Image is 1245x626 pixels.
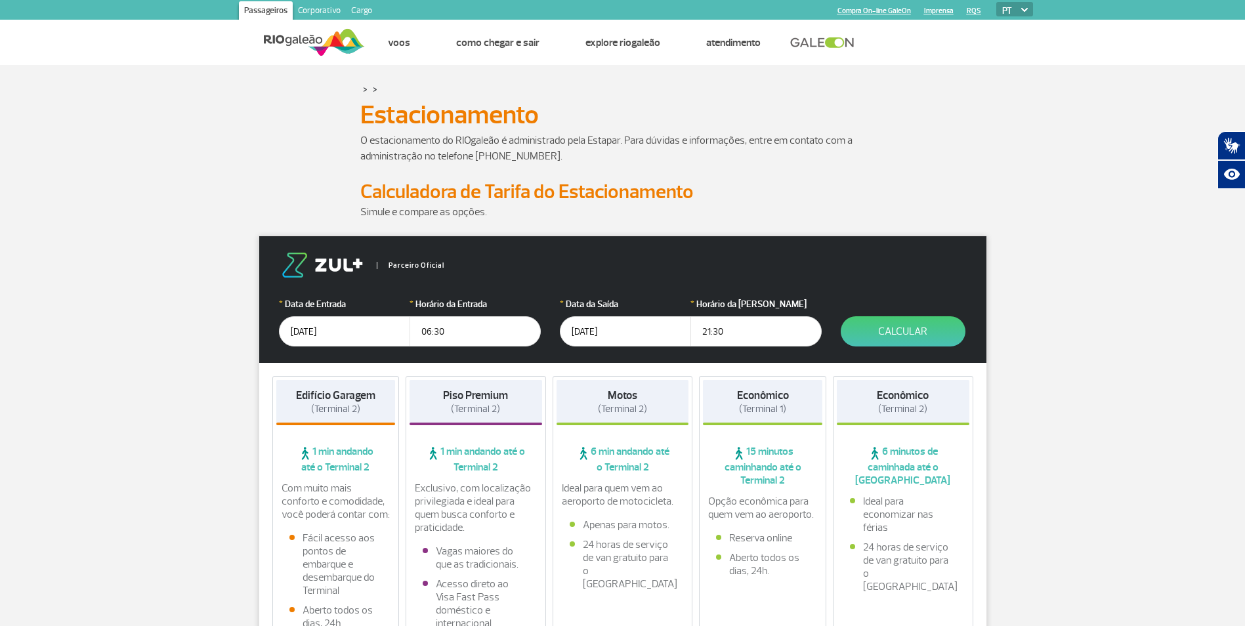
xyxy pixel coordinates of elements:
[837,445,969,487] span: 6 minutos de caminhada até o [GEOGRAPHIC_DATA]
[708,495,817,521] p: Opção econômica para quem vem ao aeroporto.
[279,253,366,278] img: logo-zul.png
[837,7,911,15] a: Compra On-line GaleOn
[585,36,660,49] a: Explore RIOgaleão
[570,538,676,591] li: 24 horas de serviço de van gratuito para o [GEOGRAPHIC_DATA]
[850,495,956,534] li: Ideal para economizar nas férias
[279,297,410,311] label: Data de Entrada
[560,316,691,346] input: dd/mm/aaaa
[967,7,981,15] a: RQS
[410,316,541,346] input: hh:mm
[1217,131,1245,189] div: Plugin de acessibilidade da Hand Talk.
[360,180,885,204] h2: Calculadora de Tarifa do Estacionamento
[360,204,885,220] p: Simule e compare as opções.
[346,1,377,22] a: Cargo
[690,316,822,346] input: hh:mm
[1217,160,1245,189] button: Abrir recursos assistivos.
[279,316,410,346] input: dd/mm/aaaa
[608,388,637,402] strong: Motos
[1217,131,1245,160] button: Abrir tradutor de língua de sinais.
[373,81,377,96] a: >
[877,388,929,402] strong: Econômico
[377,262,444,269] span: Parceiro Oficial
[841,316,965,346] button: Calcular
[924,7,954,15] a: Imprensa
[598,403,647,415] span: (Terminal 2)
[706,36,761,49] a: Atendimento
[562,482,684,508] p: Ideal para quem vem ao aeroporto de motocicleta.
[690,297,822,311] label: Horário da [PERSON_NAME]
[410,297,541,311] label: Horário da Entrada
[239,1,293,22] a: Passageiros
[415,482,537,534] p: Exclusivo, com localização privilegiada e ideal para quem busca conforto e praticidade.
[282,482,390,521] p: Com muito mais conforto e comodidade, você poderá contar com:
[703,445,822,487] span: 15 minutos caminhando até o Terminal 2
[360,133,885,164] p: O estacionamento do RIOgaleão é administrado pela Estapar. Para dúvidas e informações, entre em c...
[410,445,542,474] span: 1 min andando até o Terminal 2
[560,297,691,311] label: Data da Saída
[388,36,410,49] a: Voos
[363,81,368,96] a: >
[739,403,786,415] span: (Terminal 1)
[289,532,383,597] li: Fácil acesso aos pontos de embarque e desembarque do Terminal
[423,545,529,571] li: Vagas maiores do que as tradicionais.
[737,388,789,402] strong: Econômico
[850,541,956,593] li: 24 horas de serviço de van gratuito para o [GEOGRAPHIC_DATA]
[276,445,396,474] span: 1 min andando até o Terminal 2
[451,403,500,415] span: (Terminal 2)
[878,403,927,415] span: (Terminal 2)
[716,532,809,545] li: Reserva online
[716,551,809,577] li: Aberto todos os dias, 24h.
[456,36,539,49] a: Como chegar e sair
[311,403,360,415] span: (Terminal 2)
[570,518,676,532] li: Apenas para motos.
[293,1,346,22] a: Corporativo
[296,388,375,402] strong: Edifício Garagem
[443,388,508,402] strong: Piso Premium
[360,104,885,126] h1: Estacionamento
[557,445,689,474] span: 6 min andando até o Terminal 2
